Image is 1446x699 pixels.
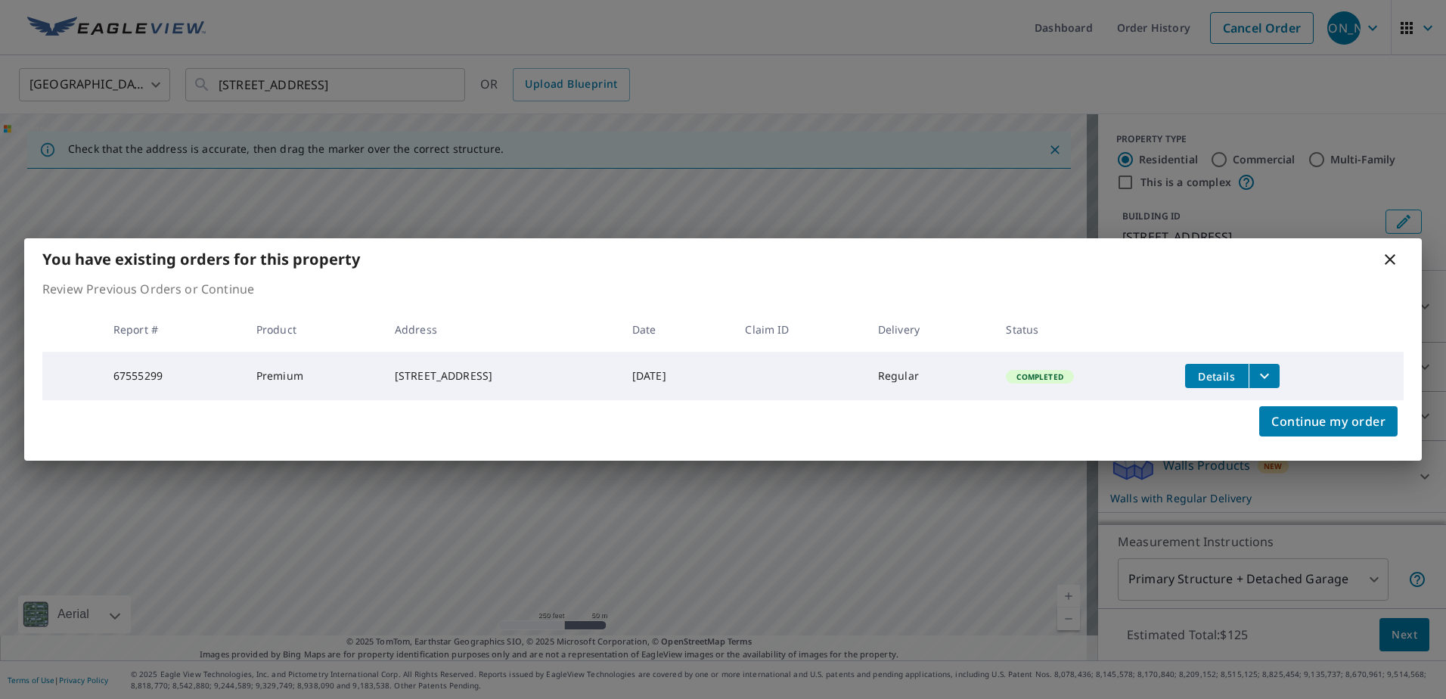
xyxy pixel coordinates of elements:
[1259,406,1398,436] button: Continue my order
[1007,371,1072,382] span: Completed
[42,249,360,269] b: You have existing orders for this property
[866,352,995,400] td: Regular
[101,352,244,400] td: 67555299
[395,368,608,384] div: [STREET_ADDRESS]
[383,307,620,352] th: Address
[620,352,734,400] td: [DATE]
[244,352,383,400] td: Premium
[42,280,1404,298] p: Review Previous Orders or Continue
[733,307,865,352] th: Claim ID
[620,307,734,352] th: Date
[1271,411,1385,432] span: Continue my order
[101,307,244,352] th: Report #
[1249,364,1280,388] button: filesDropdownBtn-67555299
[1185,364,1249,388] button: detailsBtn-67555299
[1194,369,1240,384] span: Details
[994,307,1172,352] th: Status
[866,307,995,352] th: Delivery
[244,307,383,352] th: Product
